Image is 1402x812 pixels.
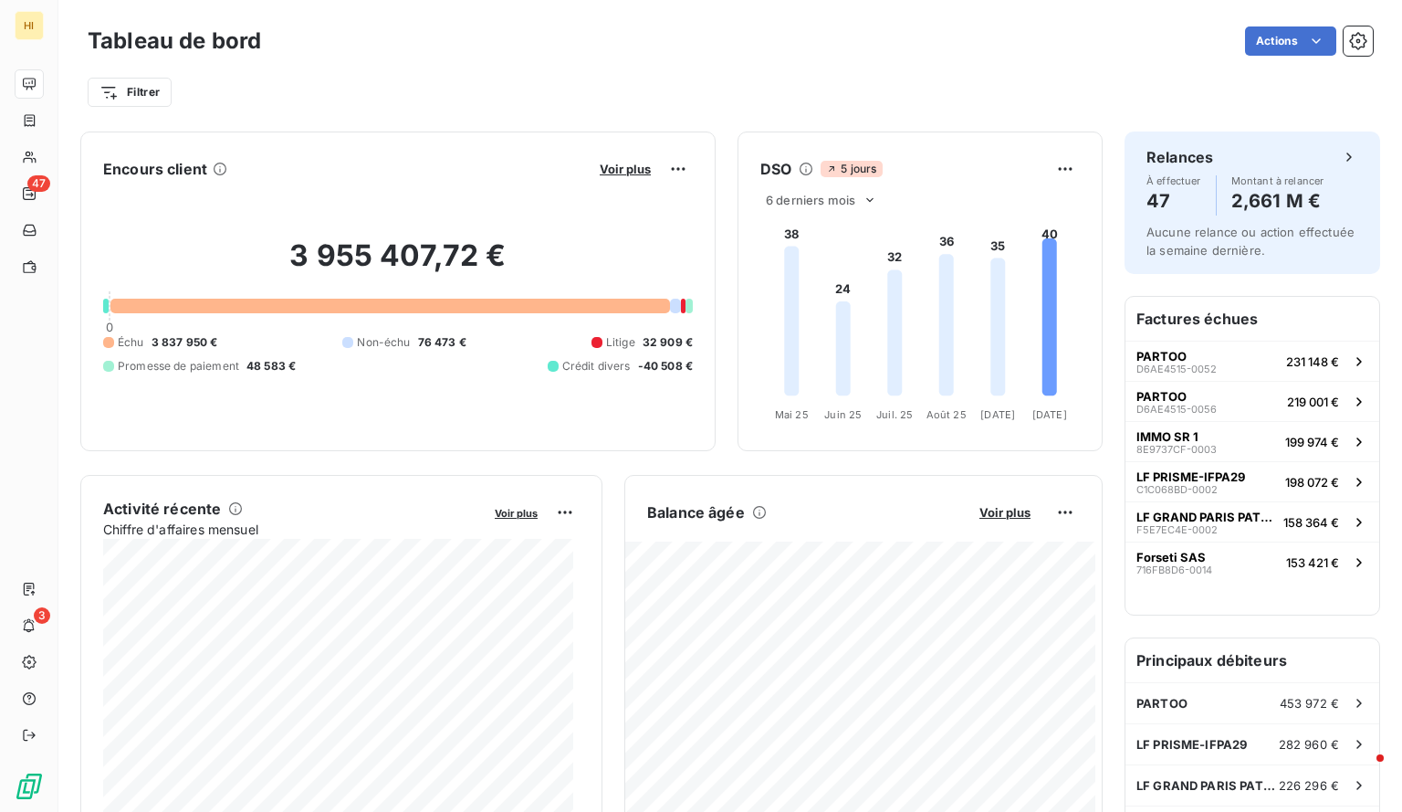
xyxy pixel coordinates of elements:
[1032,408,1067,421] tspan: [DATE]
[1285,475,1339,490] span: 198 072 €
[1136,444,1217,455] span: 8E9737CF-0003
[1125,297,1379,341] h6: Factures échues
[766,193,855,207] span: 6 derniers mois
[1136,469,1245,484] span: LF PRISME-IFPA29
[562,358,631,374] span: Crédit divers
[1146,175,1201,186] span: À effectuer
[974,504,1036,521] button: Voir plus
[606,334,635,351] span: Litige
[1136,737,1247,752] span: LF PRISME-IFPA29
[1125,542,1379,582] button: Forseti SAS716FB8D6-0014153 421 €
[1136,524,1218,535] span: F5E7EC4E-0002
[775,408,809,421] tspan: Mai 25
[979,505,1031,520] span: Voir plus
[876,408,913,421] tspan: Juil. 25
[27,175,50,192] span: 47
[1280,696,1339,711] span: 453 972 €
[647,501,745,523] h6: Balance âgée
[1245,26,1336,56] button: Actions
[1286,555,1339,570] span: 153 421 €
[15,11,44,40] div: HI
[1231,186,1324,216] h4: 2,661 M €
[152,334,218,351] span: 3 837 950 €
[246,358,296,374] span: 48 583 €
[1125,421,1379,461] button: IMMO SR 18E9737CF-0003199 974 €
[489,504,543,521] button: Voir plus
[103,520,482,539] span: Chiffre d'affaires mensuel
[106,320,113,334] span: 0
[418,334,466,351] span: 76 473 €
[1146,146,1213,168] h6: Relances
[103,158,207,180] h6: Encours client
[1287,395,1339,409] span: 219 001 €
[1125,501,1379,542] button: LF GRAND PARIS PATRIMOINE - IFPA28F5E7EC4E-0002158 364 €
[1283,515,1339,530] span: 158 364 €
[118,358,239,374] span: Promesse de paiement
[88,78,172,107] button: Filtrer
[1136,349,1187,364] span: PARTOO
[495,507,538,520] span: Voir plus
[88,25,261,58] h3: Tableau de bord
[1136,389,1187,404] span: PARTOO
[1125,381,1379,421] button: PARTOOD6AE4515-0056219 001 €
[103,498,221,520] h6: Activité récente
[1136,564,1212,575] span: 716FB8D6-0014
[594,161,656,177] button: Voir plus
[103,237,693,292] h2: 3 955 407,72 €
[1340,750,1384,794] iframe: Intercom live chat
[1146,225,1355,258] span: Aucune relance ou action effectuée la semaine dernière.
[980,408,1015,421] tspan: [DATE]
[1136,550,1206,564] span: Forseti SAS
[118,334,144,351] span: Échu
[1136,510,1276,524] span: LF GRAND PARIS PATRIMOINE - IFPA28
[760,158,791,180] h6: DSO
[1136,404,1217,415] span: D6AE4515-0056
[1279,737,1339,752] span: 282 960 €
[1125,341,1379,381] button: PARTOOD6AE4515-0052231 148 €
[1136,484,1218,495] span: C1C068BD-0002
[1136,696,1188,711] span: PARTOO
[824,408,862,421] tspan: Juin 25
[1286,354,1339,369] span: 231 148 €
[1146,186,1201,216] h4: 47
[643,334,693,351] span: 32 909 €
[1125,638,1379,682] h6: Principaux débiteurs
[357,334,410,351] span: Non-échu
[15,772,44,801] img: Logo LeanPay
[926,408,967,421] tspan: Août 25
[1136,778,1279,793] span: LF GRAND PARIS PATRIMOINE - IFPA28
[1231,175,1324,186] span: Montant à relancer
[638,358,693,374] span: -40 508 €
[1279,778,1339,793] span: 226 296 €
[600,162,651,176] span: Voir plus
[1125,461,1379,501] button: LF PRISME-IFPA29C1C068BD-0002198 072 €
[34,607,50,624] span: 3
[821,161,882,177] span: 5 jours
[1136,429,1198,444] span: IMMO SR 1
[1285,435,1339,449] span: 199 974 €
[1136,364,1217,374] span: D6AE4515-0052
